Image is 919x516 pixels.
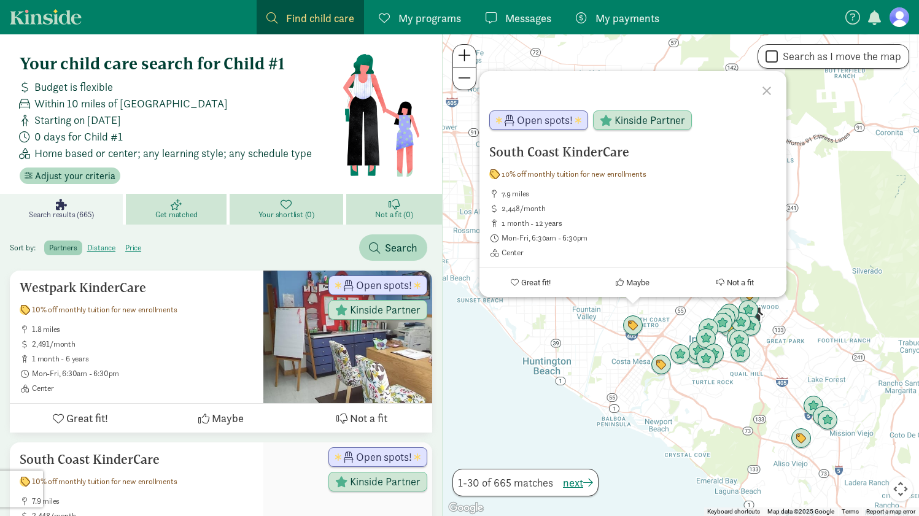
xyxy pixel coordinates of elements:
[20,168,120,185] button: Adjust your criteria
[727,278,754,287] span: Not a fit
[32,496,254,506] span: 7.9 miles
[842,508,859,515] a: Terms (opens in new tab)
[126,194,229,225] a: Get matched
[446,500,486,516] img: Google
[32,339,254,349] span: 2,491/month
[684,268,786,297] button: Not a fit
[32,369,254,379] span: Mon-Fri, 6:30am - 6:30pm
[582,268,684,297] button: Maybe
[517,115,573,126] span: Open spots!
[446,500,486,516] a: Open this area in Google Maps (opens a new window)
[20,280,254,295] h5: Westpark KinderCare
[521,278,551,287] span: Great fit!
[356,452,412,463] span: Open spots!
[10,9,82,25] a: Kinside
[346,194,442,225] a: Not a fit (0)
[719,317,740,338] div: Click to see details
[670,344,691,365] div: Click to see details
[696,348,716,369] div: Click to see details
[767,508,834,515] span: Map data ©2025 Google
[34,112,121,128] span: Starting on [DATE]
[738,300,759,321] div: Click to see details
[350,476,421,487] span: Kinside Partner
[120,241,146,255] label: price
[32,383,254,393] span: Center
[715,308,736,329] div: Click to see details
[817,410,838,431] div: Click to see details
[398,10,461,26] span: My programs
[356,280,412,291] span: Open spots!
[10,404,150,433] button: Great fit!
[502,218,777,228] span: 1 month - 12 years
[34,95,228,112] span: Within 10 miles of [GEOGRAPHIC_DATA]
[212,410,244,426] span: Maybe
[651,355,672,375] div: Click to see details
[719,304,740,325] div: Click to see details
[82,241,120,255] label: distance
[740,316,761,337] div: Click to see details
[502,248,777,258] span: Center
[66,410,108,426] span: Great fit!
[489,145,777,160] h5: South Coast KinderCare
[502,169,646,179] span: 10% off monthly tuition for new enrollments
[502,204,777,214] span: 2,448/month
[696,328,716,349] div: Click to see details
[563,474,593,491] button: next
[350,410,387,426] span: Not a fit
[479,268,582,297] button: Great fit!
[730,342,751,363] div: Click to see details
[595,10,659,26] span: My payments
[812,406,833,427] div: Click to see details
[726,328,747,348] div: Click to see details
[34,79,113,95] span: Budget is flexible
[32,354,254,364] span: 1 month - 6 years
[150,404,291,433] button: Maybe
[32,477,177,487] span: 10% off monthly tuition for new enrollments
[622,315,643,336] div: Click to see details
[29,210,94,220] span: Search results (665)
[704,344,724,364] div: Click to see details
[10,242,42,253] span: Sort by:
[729,330,750,351] div: Click to see details
[505,10,551,26] span: Messages
[502,233,777,243] span: Mon-Fri, 6:30am - 6:30pm
[34,145,312,161] span: Home based or center; any learning style; any schedule type
[712,313,733,334] div: Click to see details
[350,304,421,315] span: Kinside Partner
[44,241,82,255] label: partners
[731,312,751,333] div: Click to see details
[615,115,685,126] span: Kinside Partner
[20,452,254,467] h5: South Coast KinderCare
[778,49,901,64] label: Search as I move the map
[359,234,427,261] button: Search
[698,318,719,339] div: Click to see details
[292,404,432,433] button: Not a fit
[707,507,760,516] button: Keyboard shortcuts
[866,508,915,515] a: Report a map error
[155,210,198,220] span: Get matched
[20,54,342,74] h4: Your child care search for Child #1
[385,239,417,256] span: Search
[626,278,650,287] span: Maybe
[803,396,824,417] div: Click to see details
[458,474,553,491] span: 1-30 of 665 matches
[34,128,123,145] span: 0 days for Child #1
[258,210,314,220] span: Your shortlist (0)
[502,189,777,199] span: 7.9 miles
[35,169,115,183] span: Adjust your criteria
[688,341,708,361] div: Click to see details
[32,325,254,334] span: 1.8 miles
[791,428,812,449] div: Click to see details
[286,10,354,26] span: Find child care
[375,210,413,220] span: Not a fit (0)
[230,194,347,225] a: Your shortlist (0)
[32,305,177,315] span: 10% off monthly tuition for new enrollments
[888,477,913,501] button: Map camera controls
